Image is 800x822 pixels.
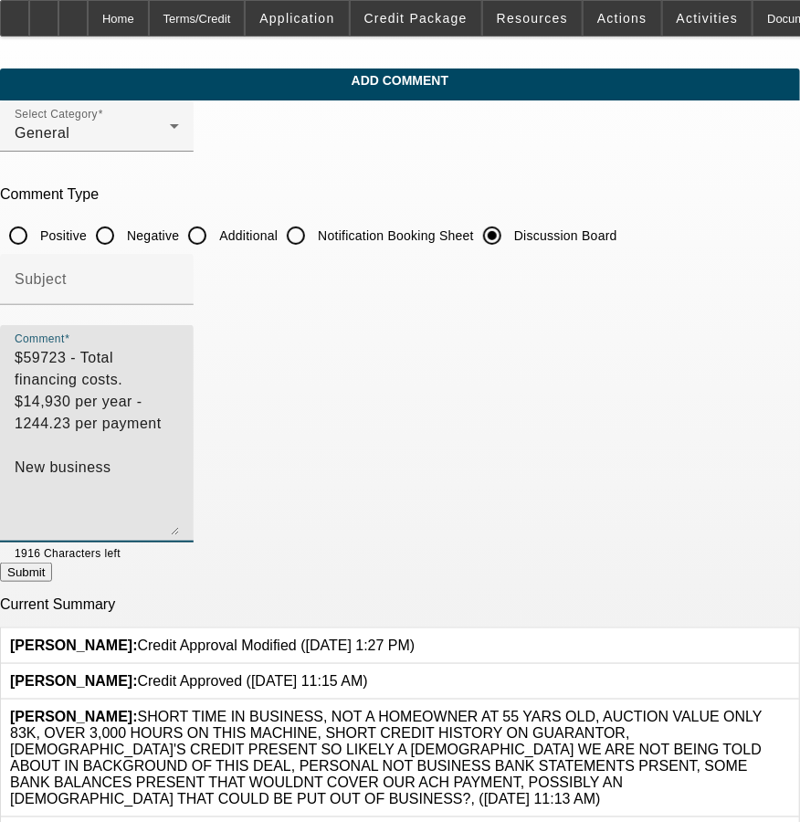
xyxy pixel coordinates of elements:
[663,1,753,36] button: Activities
[259,11,334,26] span: Application
[10,709,138,724] b: [PERSON_NAME]:
[10,673,138,689] b: [PERSON_NAME]:
[10,638,415,653] span: Credit Approval Modified ([DATE] 1:27 PM)
[10,673,368,689] span: Credit Approved ([DATE] 11:15 AM)
[123,227,179,245] label: Negative
[14,73,786,88] span: Add Comment
[15,125,69,141] span: General
[216,227,278,245] label: Additional
[10,709,763,806] span: SHORT TIME IN BUSINESS, NOT A HOMEOWNER AT 55 YARS OLD, AUCTION VALUE ONLY 83K, OVER 3,000 HOURS ...
[511,227,617,245] label: Discussion Board
[584,1,661,36] button: Actions
[364,11,468,26] span: Credit Package
[37,227,87,245] label: Positive
[10,638,138,653] b: [PERSON_NAME]:
[483,1,582,36] button: Resources
[15,333,65,345] mat-label: Comment
[497,11,568,26] span: Resources
[597,11,647,26] span: Actions
[15,543,121,563] mat-hint: 1916 Characters left
[314,227,474,245] label: Notification Booking Sheet
[246,1,348,36] button: Application
[15,271,67,287] mat-label: Subject
[677,11,739,26] span: Activities
[15,109,98,121] mat-label: Select Category
[351,1,481,36] button: Credit Package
